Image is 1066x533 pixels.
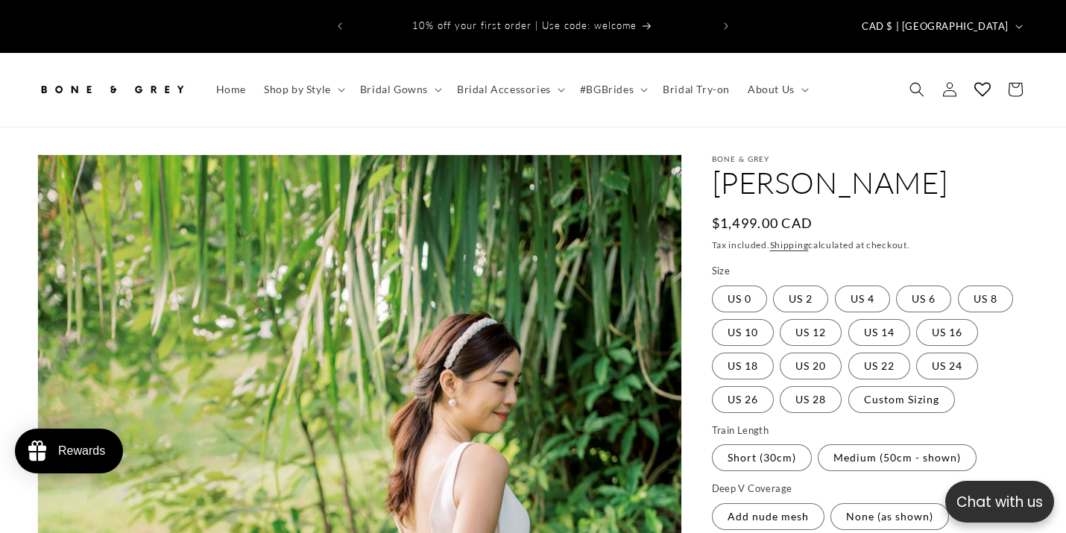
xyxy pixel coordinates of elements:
[780,319,842,346] label: US 12
[748,83,795,96] span: About Us
[216,83,246,96] span: Home
[848,353,910,379] label: US 22
[580,83,634,96] span: #BGBrides
[710,12,742,40] button: Next announcement
[848,319,910,346] label: US 14
[712,154,1029,163] p: Bone & Grey
[739,74,815,105] summary: About Us
[712,386,774,413] label: US 26
[255,74,351,105] summary: Shop by Style
[780,353,842,379] label: US 20
[945,491,1054,513] p: Chat with us
[773,286,828,312] label: US 2
[901,73,933,106] summary: Search
[830,503,949,530] label: None (as shown)
[853,12,1029,40] button: CAD $ | [GEOGRAPHIC_DATA]
[37,73,186,106] img: Bone and Grey Bridal
[324,12,356,40] button: Previous announcement
[712,503,824,530] label: Add nude mesh
[916,319,978,346] label: US 16
[264,83,331,96] span: Shop by Style
[958,286,1013,312] label: US 8
[770,239,809,250] a: Shipping
[712,319,774,346] label: US 10
[945,481,1054,523] button: Open chatbox
[58,444,105,458] div: Rewards
[916,353,978,379] label: US 24
[654,74,739,105] a: Bridal Try-on
[448,74,571,105] summary: Bridal Accessories
[360,83,428,96] span: Bridal Gowns
[712,286,767,312] label: US 0
[32,68,192,112] a: Bone and Grey Bridal
[712,238,1029,253] div: Tax included. calculated at checkout.
[848,386,955,413] label: Custom Sizing
[712,163,1029,202] h1: [PERSON_NAME]
[862,19,1009,34] span: CAD $ | [GEOGRAPHIC_DATA]
[207,74,255,105] a: Home
[712,353,774,379] label: US 18
[780,386,842,413] label: US 28
[412,19,637,31] span: 10% off your first order | Use code: welcome
[712,482,794,496] legend: Deep V Coverage
[712,423,771,438] legend: Train Length
[457,83,551,96] span: Bridal Accessories
[835,286,890,312] label: US 4
[818,444,977,471] label: Medium (50cm - shown)
[896,286,951,312] label: US 6
[712,444,812,471] label: Short (30cm)
[712,264,732,279] legend: Size
[571,74,654,105] summary: #BGBrides
[351,74,448,105] summary: Bridal Gowns
[663,83,730,96] span: Bridal Try-on
[712,213,813,233] span: $1,499.00 CAD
